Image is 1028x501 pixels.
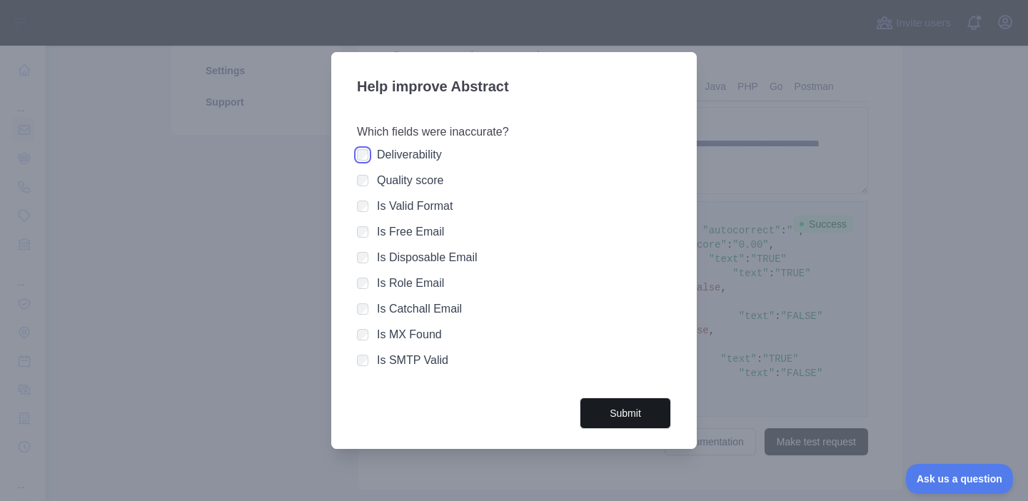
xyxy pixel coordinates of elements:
[377,226,444,238] label: Is Free Email
[377,251,478,263] label: Is Disposable Email
[906,464,1014,494] iframe: Toggle Customer Support
[377,328,442,340] label: Is MX Found
[377,200,453,212] label: Is Valid Format
[357,69,671,106] h3: Help improve Abstract
[377,148,442,161] label: Deliverability
[357,123,671,141] h3: Which fields were inaccurate?
[377,174,443,186] label: Quality score
[580,398,671,430] button: Submit
[377,277,444,289] label: Is Role Email
[377,354,448,366] label: Is SMTP Valid
[377,303,462,315] label: Is Catchall Email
